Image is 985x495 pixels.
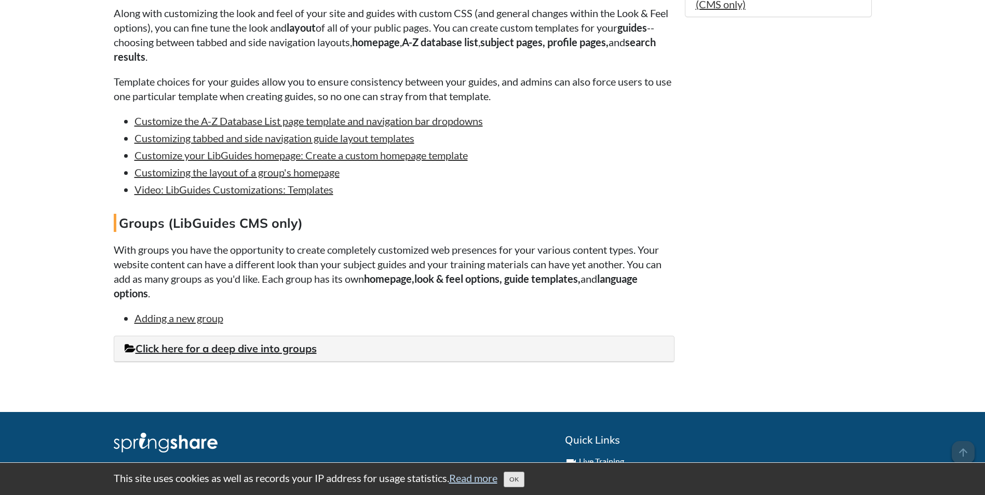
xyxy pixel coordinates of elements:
a: Customizing the layout of a group's homepage [134,166,340,178]
strong: layout [287,21,316,34]
a: Customize your LibGuides homepage: Create a custom homepage template [134,149,468,161]
strong: subject pages, profile pages, [480,36,609,48]
strong: A-Z database list [402,36,478,48]
a: Read more [449,472,497,484]
h2: Quick Links [565,433,872,447]
img: Springshare [114,433,218,452]
strong: look & feel options, guide templates, [414,272,581,285]
div: This site uses cookies as well as records your IP address for usage statistics. [103,471,882,487]
p: Template choices for your guides allow you to ensure consistency between your guides, and admins ... [114,74,674,103]
i: videocam [565,456,577,469]
a: Customizing tabbed and side navigation guide layout templates [134,132,414,144]
strong: homepage [352,36,400,48]
a: Customize the A-Z Database List page template and navigation bar dropdowns [134,115,483,127]
h4: Groups (LibGuides CMS only) [114,214,674,232]
a: Video: LibGuides Customizations: Templates [134,183,333,196]
a: arrow_upward [952,442,975,455]
button: Close [504,472,524,487]
p: Along with customizing the look and feel of your site and guides with custom CSS (and general cha... [114,6,674,64]
span: arrow_upward [952,441,975,464]
a: Adding a new group [134,312,223,324]
strong: guides [617,21,647,34]
strong: homepage, [364,272,414,285]
p: With groups you have the opportunity to create completely customized web presences for your vario... [114,242,674,300]
a: Click here for a deep dive into groups [125,342,317,355]
strong: search results [114,36,656,63]
a: Live Training [579,456,624,466]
